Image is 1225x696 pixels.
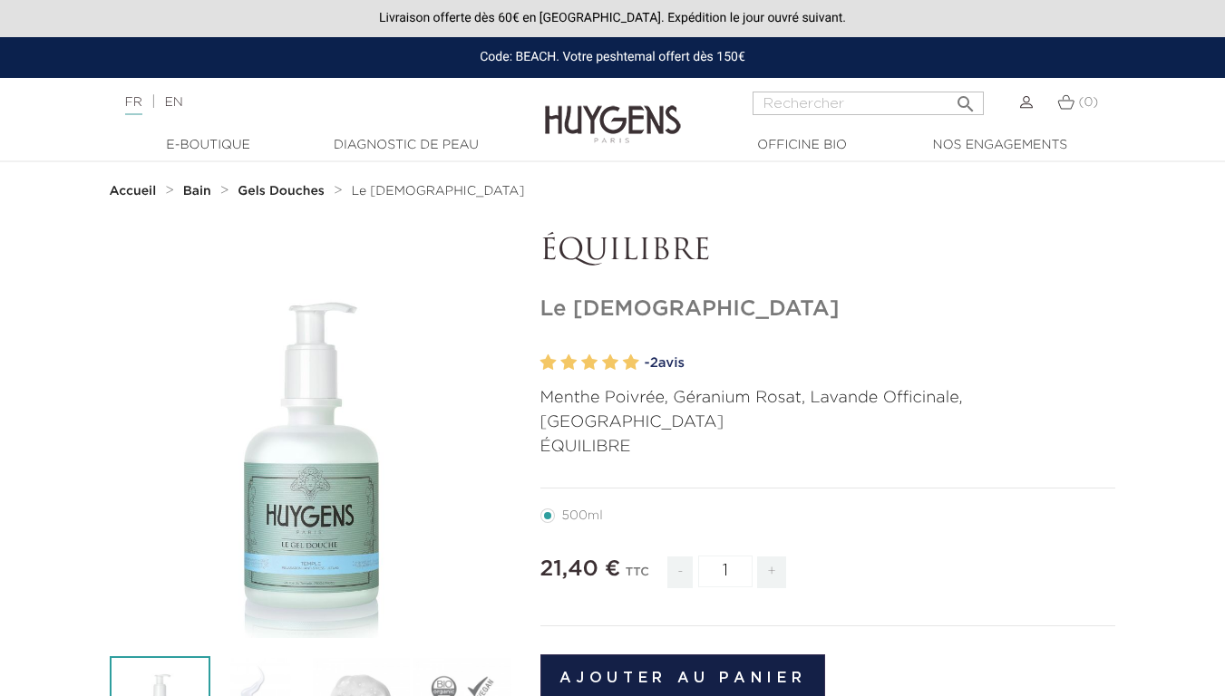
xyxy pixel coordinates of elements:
a: Bain [183,184,216,198]
img: Huygens [545,76,681,146]
strong: Bain [183,185,211,198]
a: -2avis [645,350,1116,377]
div: | [116,92,497,113]
a: Diagnostic de peau [316,136,497,155]
span: Le [DEMOGRAPHIC_DATA] [351,185,524,198]
a: E-Boutique [118,136,299,155]
a: Accueil [110,184,160,198]
label: 5 [623,350,639,376]
strong: Gels Douches [238,185,325,198]
p: ÉQUILIBRE [540,435,1116,459]
a: FR [125,96,142,115]
label: 1 [540,350,557,376]
a: Gels Douches [238,184,328,198]
span: 2 [650,356,658,370]
span: 21,40 € [540,558,621,580]
a: Nos engagements [909,136,1091,155]
input: Quantité [698,556,753,587]
span: + [757,556,786,588]
a: Officine Bio [712,136,893,155]
h1: Le [DEMOGRAPHIC_DATA] [540,296,1116,323]
label: 3 [581,350,598,376]
div: TTC [626,553,649,602]
span: (0) [1078,96,1098,109]
label: 500ml [540,508,625,523]
input: Rechercher [753,92,984,115]
p: Menthe Poivrée, Géranium Rosat, Lavande Officinale, [GEOGRAPHIC_DATA] [540,386,1116,435]
i:  [955,88,977,110]
strong: Accueil [110,185,157,198]
p: ÉQUILIBRE [540,235,1116,269]
span: - [667,556,693,588]
label: 2 [560,350,577,376]
label: 4 [602,350,618,376]
a: EN [164,96,182,109]
a: Le [DEMOGRAPHIC_DATA] [351,184,524,198]
button:  [949,86,982,111]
